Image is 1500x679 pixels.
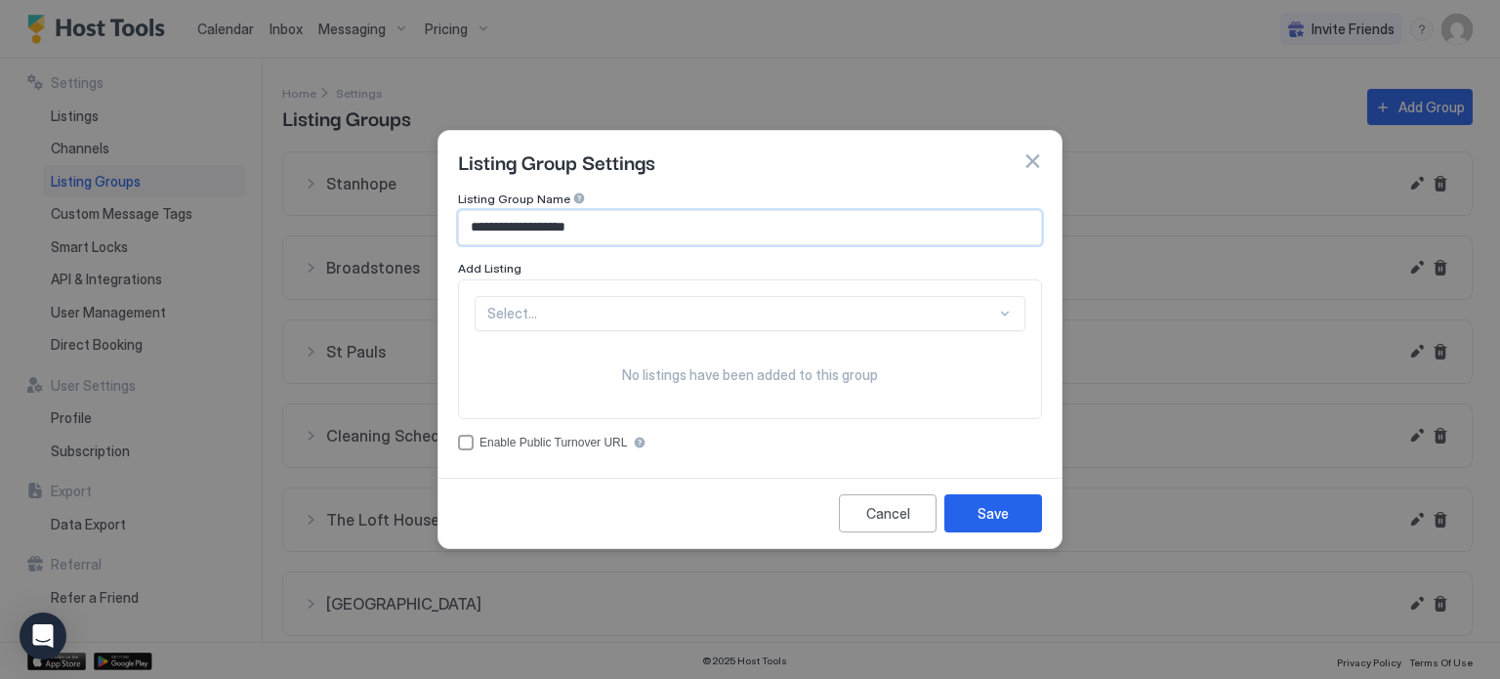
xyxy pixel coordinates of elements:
div: accessCode [458,435,1042,450]
div: Cancel [866,503,910,524]
span: Listing Group Name [458,191,570,206]
input: Input Field [459,211,1041,244]
div: Open Intercom Messenger [20,613,66,659]
span: Add Listing [458,261,521,276]
button: Cancel [839,494,937,532]
div: Enable Public Turnover URL [479,436,627,449]
button: Save [944,494,1042,532]
span: No listings have been added to this group [475,366,1025,384]
div: Save [978,503,1009,524]
span: Listing Group Settings [458,147,655,176]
